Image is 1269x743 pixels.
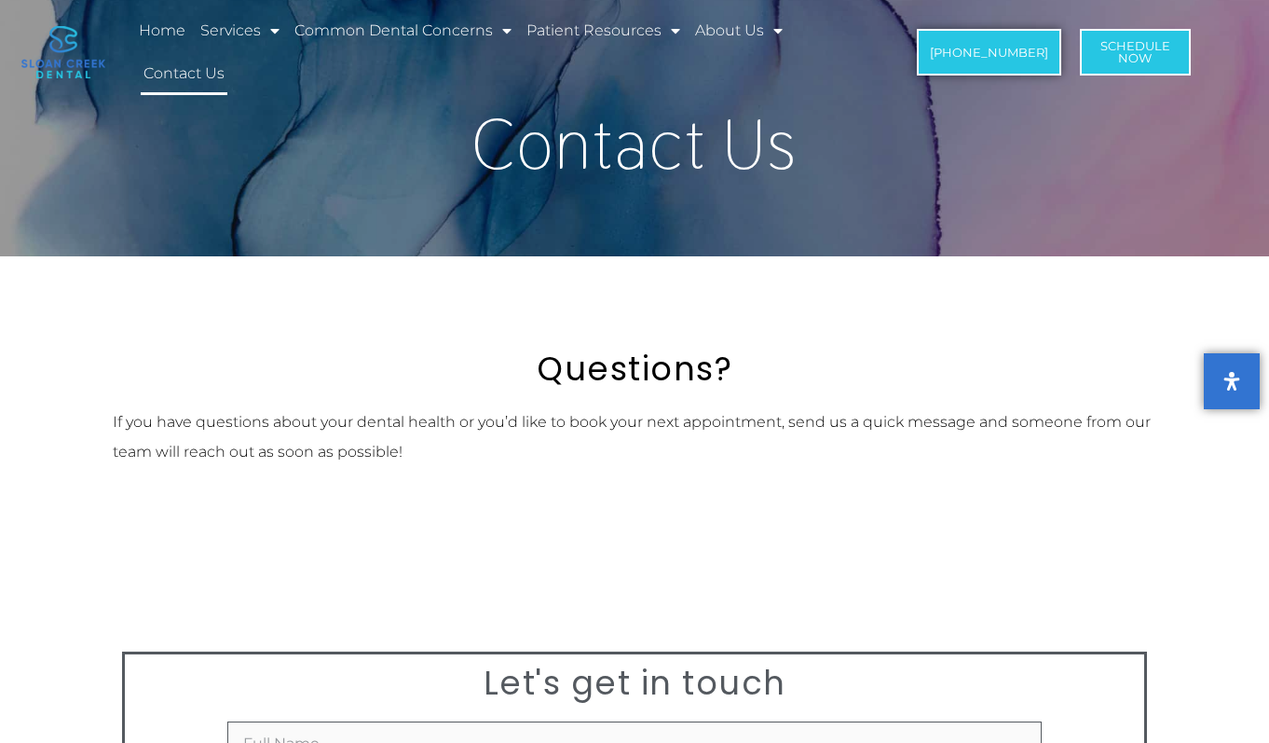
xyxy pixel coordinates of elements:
h2: Let's get in touch [134,664,1135,703]
a: [PHONE_NUMBER] [917,29,1061,76]
h1: Contact Us [103,109,1166,179]
a: Patient Resources [524,9,683,52]
nav: Menu [136,9,870,95]
p: If you have questions about your dental health or you’d like to book your next appointment, send ... [113,407,1156,467]
span: [PHONE_NUMBER] [930,47,1048,59]
a: Contact Us [141,52,227,95]
a: About Us [692,9,785,52]
img: logo [21,26,105,78]
a: Services [198,9,282,52]
a: ScheduleNow [1080,29,1191,76]
span: Schedule Now [1100,40,1170,64]
a: Home [136,9,188,52]
h2: Questions? [113,350,1156,389]
a: Common Dental Concerns [292,9,514,52]
button: Open Accessibility Panel [1204,353,1260,409]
